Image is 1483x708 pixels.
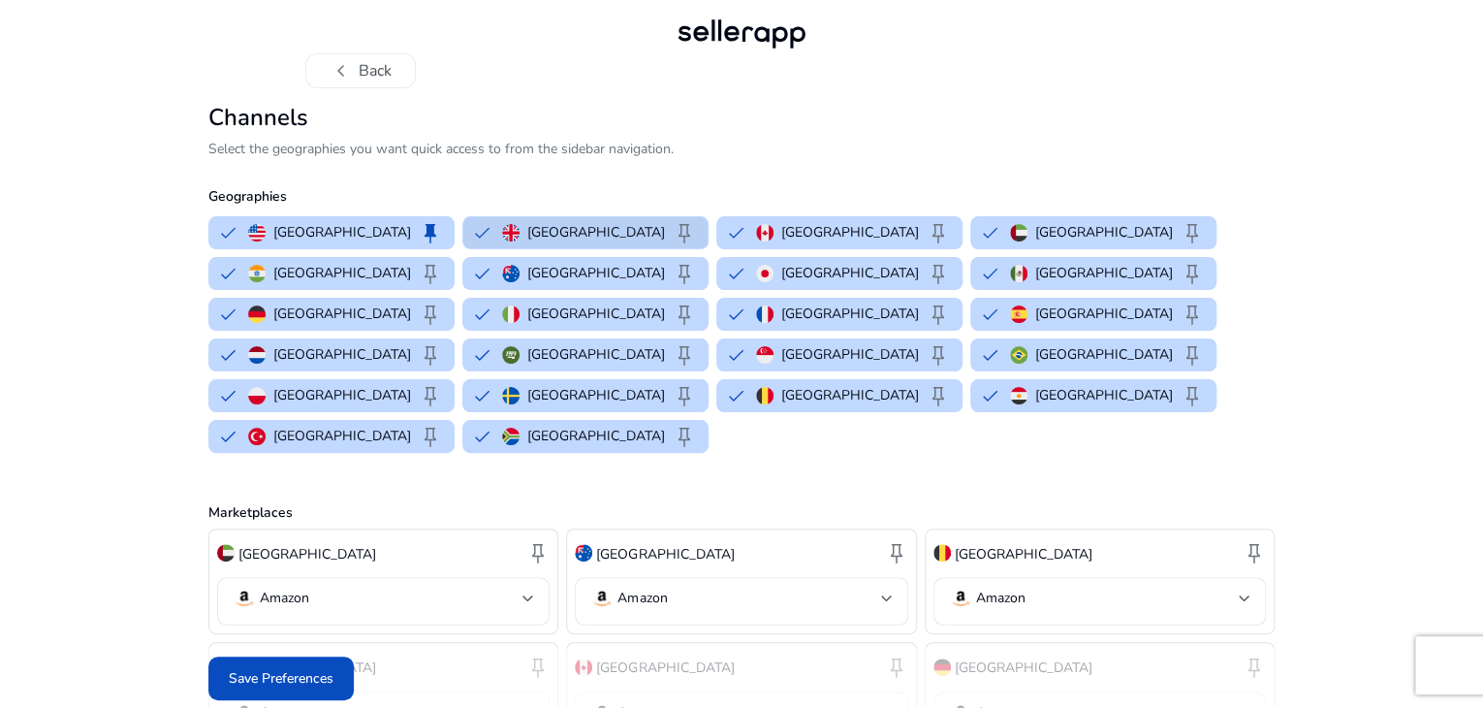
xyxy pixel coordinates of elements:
span: keep [419,425,442,448]
img: ca.svg [756,224,773,241]
img: br.svg [1010,346,1027,364]
span: keep [673,303,696,326]
p: [GEOGRAPHIC_DATA] [1035,263,1173,283]
p: [GEOGRAPHIC_DATA] [781,344,919,365]
img: amazon.svg [233,587,256,610]
span: keep [419,221,442,244]
p: [GEOGRAPHIC_DATA] [1035,304,1173,324]
p: [GEOGRAPHIC_DATA] [238,544,376,564]
span: keep [1181,262,1204,285]
p: Marketplaces [208,502,1275,523]
img: us.svg [248,224,266,241]
span: keep [673,425,696,448]
p: Amazon [617,590,667,607]
p: [GEOGRAPHIC_DATA] [955,544,1092,564]
span: keep [927,221,950,244]
p: [GEOGRAPHIC_DATA] [781,385,919,405]
img: tr.svg [248,428,266,445]
p: [GEOGRAPHIC_DATA] [527,222,665,242]
img: amazon.svg [590,587,614,610]
img: es.svg [1010,306,1027,323]
img: mx.svg [1010,265,1027,282]
span: keep [1181,303,1204,326]
span: keep [673,221,696,244]
span: keep [419,343,442,367]
button: Save Preferences [208,657,354,700]
p: [GEOGRAPHIC_DATA] [527,263,665,283]
img: sa.svg [502,346,520,364]
p: [GEOGRAPHIC_DATA] [273,385,411,405]
p: [GEOGRAPHIC_DATA] [273,222,411,242]
p: Amazon [260,590,309,607]
img: pl.svg [248,387,266,404]
span: keep [927,343,950,367]
img: au.svg [502,265,520,282]
span: keep [927,384,950,407]
span: keep [673,262,696,285]
p: [GEOGRAPHIC_DATA] [273,304,411,324]
p: [GEOGRAPHIC_DATA] [273,426,411,446]
img: in.svg [248,265,266,282]
span: Save Preferences [229,668,333,689]
span: keep [1181,384,1204,407]
span: keep [673,384,696,407]
p: Amazon [976,590,1025,607]
img: ae.svg [217,544,235,562]
p: [GEOGRAPHIC_DATA] [781,263,919,283]
img: be.svg [933,544,951,562]
p: [GEOGRAPHIC_DATA] [527,344,665,365]
img: za.svg [502,428,520,445]
p: [GEOGRAPHIC_DATA] [1035,385,1173,405]
p: [GEOGRAPHIC_DATA] [273,344,411,365]
p: [GEOGRAPHIC_DATA] [527,426,665,446]
span: keep [927,262,950,285]
span: keep [1181,343,1204,367]
img: de.svg [248,306,266,323]
p: [GEOGRAPHIC_DATA] [273,263,411,283]
p: [GEOGRAPHIC_DATA] [1035,222,1173,242]
span: keep [1181,221,1204,244]
span: keep [885,541,908,564]
span: chevron_left [330,59,353,82]
span: keep [927,303,950,326]
img: it.svg [502,306,520,323]
span: keep [526,541,550,564]
p: [GEOGRAPHIC_DATA] [1035,344,1173,365]
img: nl.svg [248,346,266,364]
span: keep [673,343,696,367]
button: chevron_leftBack [305,53,416,88]
span: keep [419,384,442,407]
img: eg.svg [1010,387,1027,404]
p: [GEOGRAPHIC_DATA] [596,544,734,564]
img: amazon.svg [949,587,972,610]
span: keep [1243,541,1266,564]
p: Geographies [208,186,1275,207]
img: au.svg [575,544,592,562]
p: [GEOGRAPHIC_DATA] [527,385,665,405]
p: [GEOGRAPHIC_DATA] [781,222,919,242]
img: be.svg [756,387,773,404]
img: ae.svg [1010,224,1027,241]
img: fr.svg [756,306,773,323]
span: keep [419,303,442,326]
img: jp.svg [756,265,773,282]
h2: Channels [208,104,1275,132]
img: uk.svg [502,224,520,241]
img: sg.svg [756,346,773,364]
img: se.svg [502,387,520,404]
span: keep [419,262,442,285]
p: [GEOGRAPHIC_DATA] [781,304,919,324]
p: [GEOGRAPHIC_DATA] [527,304,665,324]
p: Select the geographies you want quick access to from the sidebar navigation. [208,139,1275,159]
